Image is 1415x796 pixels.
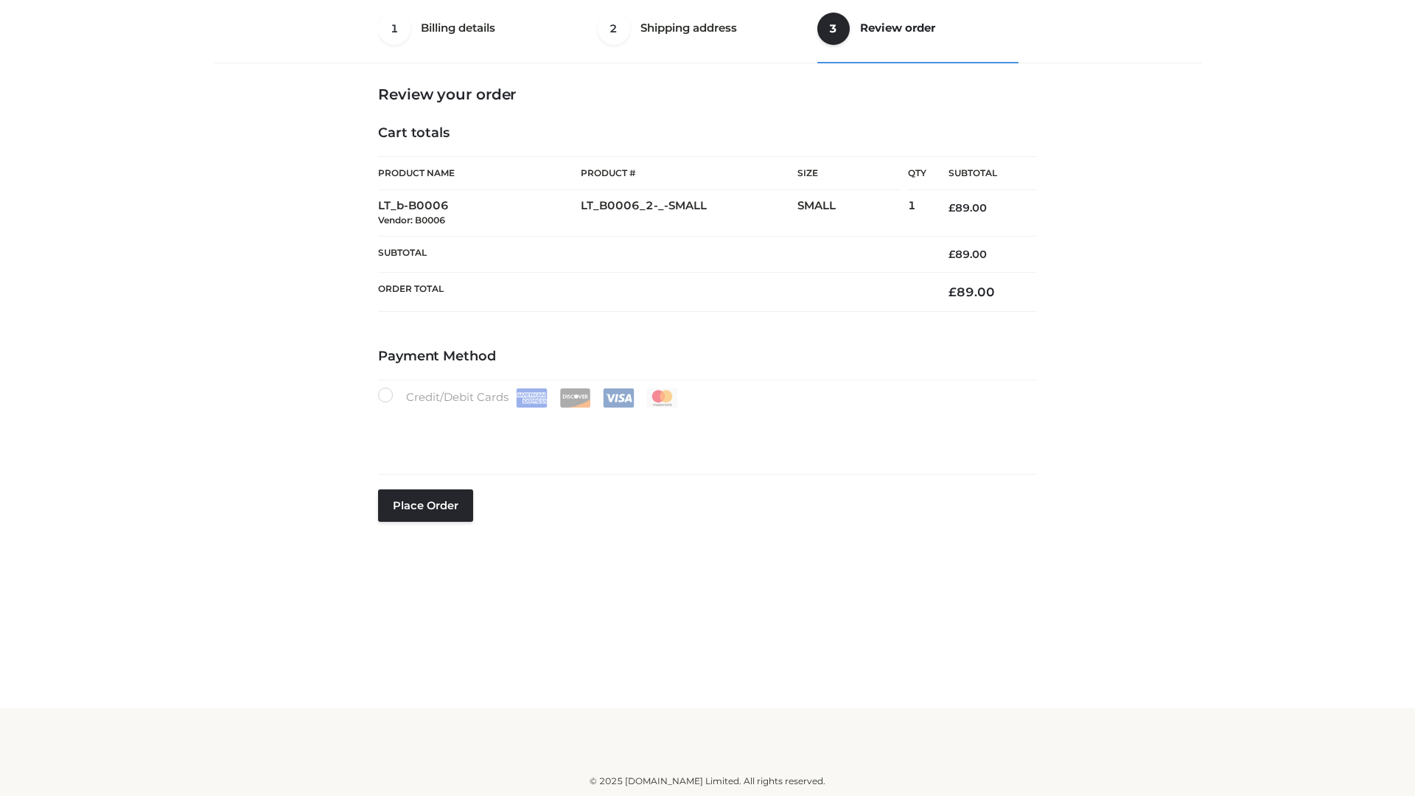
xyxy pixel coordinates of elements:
span: £ [948,201,955,214]
th: Order Total [378,273,926,312]
span: £ [948,284,957,299]
img: Discover [559,388,591,408]
h4: Cart totals [378,125,1037,142]
h4: Payment Method [378,349,1037,365]
iframe: Secure payment input frame [375,405,1034,458]
img: Visa [603,388,635,408]
span: £ [948,248,955,261]
img: Amex [516,388,548,408]
h3: Review your order [378,85,1037,103]
th: Product Name [378,156,581,190]
button: Place order [378,489,473,522]
img: Mastercard [646,388,678,408]
th: Size [797,157,901,190]
th: Qty [908,156,926,190]
small: Vendor: B0006 [378,214,445,226]
bdi: 89.00 [948,284,995,299]
td: LT_b-B0006 [378,190,581,237]
td: 1 [908,190,926,237]
td: LT_B0006_2-_-SMALL [581,190,797,237]
th: Product # [581,156,797,190]
td: SMALL [797,190,908,237]
th: Subtotal [926,157,1037,190]
label: Credit/Debit Cards [378,388,679,408]
div: © 2025 [DOMAIN_NAME] Limited. All rights reserved. [219,774,1196,789]
bdi: 89.00 [948,201,987,214]
th: Subtotal [378,236,926,272]
bdi: 89.00 [948,248,987,261]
